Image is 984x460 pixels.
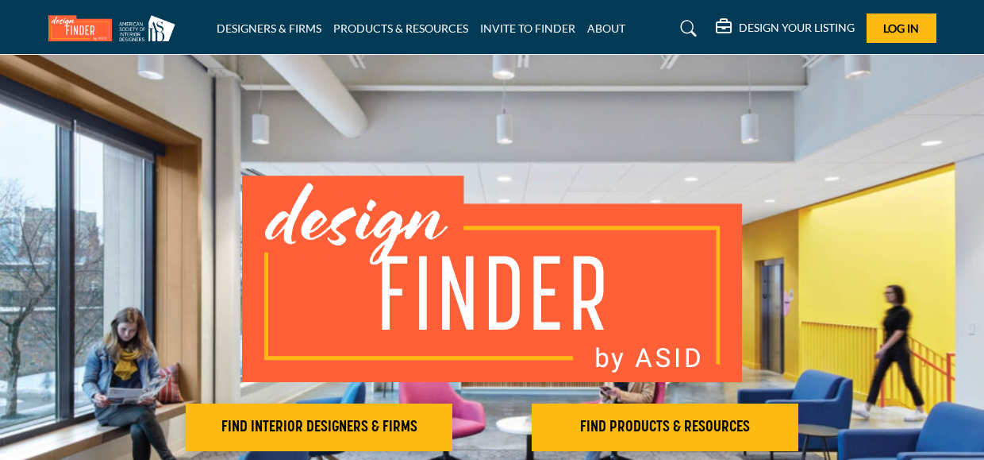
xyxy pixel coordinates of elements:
[716,19,855,38] div: DESIGN YOUR LISTING
[532,404,798,451] button: FIND PRODUCTS & RESOURCES
[333,21,468,35] a: PRODUCTS & RESOURCES
[867,14,936,43] button: Log In
[665,16,707,41] a: Search
[217,21,321,35] a: DESIGNERS & FIRMS
[587,21,625,35] a: ABOUT
[480,21,575,35] a: INVITE TO FINDER
[48,15,183,41] img: Site Logo
[242,176,742,382] img: image
[536,418,794,437] h2: FIND PRODUCTS & RESOURCES
[190,418,448,437] h2: FIND INTERIOR DESIGNERS & FIRMS
[186,404,452,451] button: FIND INTERIOR DESIGNERS & FIRMS
[883,21,919,35] span: Log In
[739,21,855,35] h5: DESIGN YOUR LISTING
